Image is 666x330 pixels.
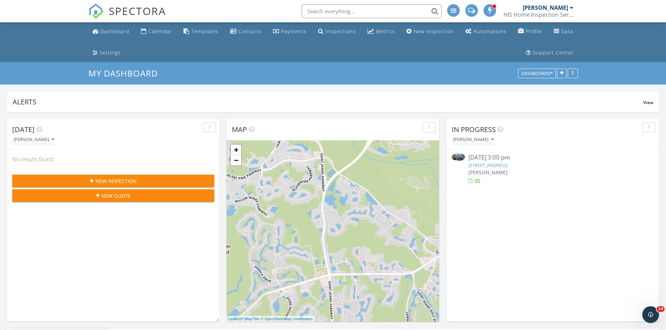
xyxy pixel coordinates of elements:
[12,189,214,202] button: New Quote
[468,162,508,168] a: [STREET_ADDRESS]
[452,125,496,134] span: In Progress
[12,175,214,187] button: New Inspection
[232,125,247,134] span: Map
[642,306,659,323] iframe: Intercom live chat
[463,25,509,38] a: Automations (Advanced)
[452,135,495,145] button: [PERSON_NAME]
[12,125,35,134] span: [DATE]
[270,25,309,38] a: Payments
[90,25,132,38] a: Dashboard
[231,145,241,155] a: Zoom in
[14,137,54,142] div: [PERSON_NAME]
[468,153,637,162] div: [DATE] 3:00 pm
[227,316,315,322] div: |
[468,169,508,176] span: [PERSON_NAME]
[181,25,221,38] a: Templates
[503,11,573,18] div: HIS Home Inspection Services
[643,100,653,105] span: View
[325,28,356,35] div: Inspections
[88,3,104,19] img: The Best Home Inspection Software - Spectora
[281,28,307,35] div: Payments
[523,46,577,59] a: Support Center
[261,317,313,321] a: © OpenStreetMap contributors
[302,4,442,18] input: Search everything...
[228,317,240,321] a: Leaflet
[95,177,137,185] span: New Inspection
[13,97,643,107] div: Alerts
[315,25,359,38] a: Inspections
[148,28,172,35] div: Calendar
[138,25,175,38] a: Calendar
[238,28,262,35] div: Contacts
[231,155,241,166] a: Zoom out
[551,25,576,38] a: Data
[515,25,545,38] a: Company Profile
[227,25,264,38] a: Contacts
[365,25,398,38] a: Metrics
[523,4,568,11] div: [PERSON_NAME]
[404,25,457,38] a: New Inspection
[657,306,665,312] span: 10
[518,69,556,79] button: Dashboards
[191,28,219,35] div: Templates
[561,28,573,35] div: Data
[452,153,465,161] img: 9557152%2Fcover_photos%2FDvaP37A2ByK4qvD9iQt0%2Fsmall.jpg
[241,317,260,321] a: © MapTiler
[88,67,164,79] a: My Dashboard
[533,49,574,56] div: Support Center
[90,46,123,59] a: Settings
[12,135,56,145] button: [PERSON_NAME]
[414,28,454,35] div: New Inspection
[452,153,654,184] a: [DATE] 3:00 pm [STREET_ADDRESS] [PERSON_NAME]
[473,28,507,35] div: Automations
[100,49,121,56] div: Settings
[7,150,220,169] div: No results found
[376,28,395,35] div: Metrics
[88,9,166,24] a: SPECTORA
[101,192,131,199] span: New Quote
[109,3,166,18] span: SPECTORA
[521,71,553,76] div: Dashboards
[526,28,542,35] div: Profile
[100,28,129,35] div: Dashboard
[453,137,494,142] div: [PERSON_NAME]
